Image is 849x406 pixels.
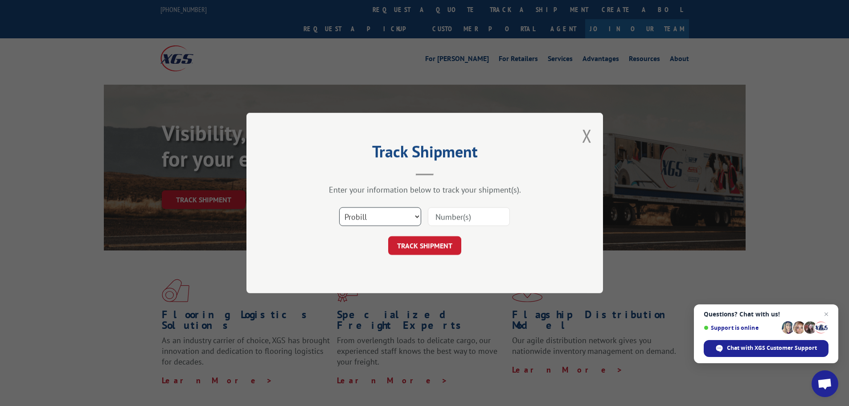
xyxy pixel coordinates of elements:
[291,185,558,195] div: Enter your information below to track your shipment(s).
[704,324,779,331] span: Support is online
[388,236,461,255] button: TRACK SHIPMENT
[704,311,828,318] span: Questions? Chat with us!
[582,124,592,148] button: Close modal
[428,207,510,226] input: Number(s)
[704,340,828,357] div: Chat with XGS Customer Support
[291,145,558,162] h2: Track Shipment
[812,370,838,397] div: Open chat
[821,309,832,320] span: Close chat
[727,344,817,352] span: Chat with XGS Customer Support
